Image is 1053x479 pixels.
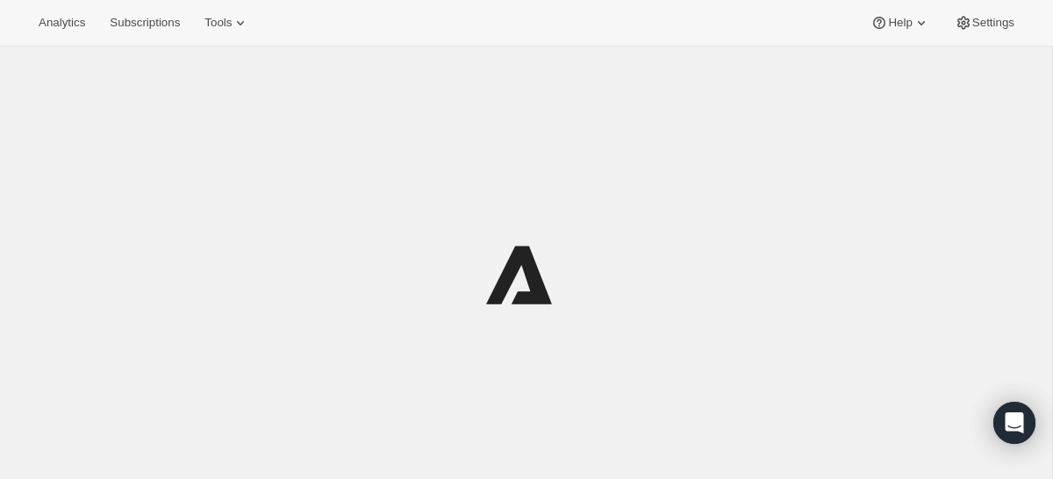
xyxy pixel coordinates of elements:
[860,11,940,35] button: Help
[194,11,260,35] button: Tools
[888,16,912,30] span: Help
[993,402,1035,444] div: Open Intercom Messenger
[204,16,232,30] span: Tools
[972,16,1014,30] span: Settings
[28,11,96,35] button: Analytics
[39,16,85,30] span: Analytics
[99,11,190,35] button: Subscriptions
[944,11,1025,35] button: Settings
[110,16,180,30] span: Subscriptions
